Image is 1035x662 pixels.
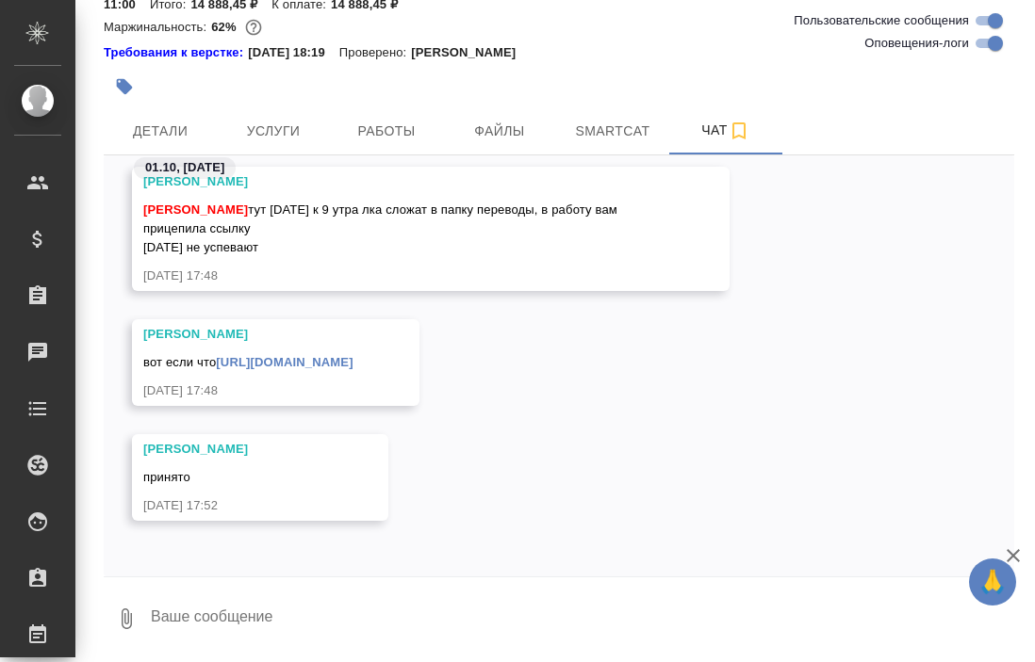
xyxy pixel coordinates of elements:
span: тут [DATE] к 9 утра лка сложат в папку переводы, в работу вам прицепила ссылку [DATE] не успевают [143,202,621,254]
div: [PERSON_NAME] [143,440,322,459]
p: 62% [211,20,240,34]
p: Проверено: [339,43,412,62]
span: принято [143,470,190,484]
div: [PERSON_NAME] [143,325,353,344]
span: Пользовательские сообщения [794,11,969,30]
div: [DATE] 17:48 [143,266,664,285]
span: 🙏 [977,562,1009,602]
span: Оповещения-логи [864,34,969,53]
button: 4669.69 RUB; [241,15,266,40]
p: 01.10, [DATE] [145,158,224,177]
svg: Подписаться [728,120,750,142]
p: [PERSON_NAME] [411,43,530,62]
span: Услуги [228,120,319,143]
div: Нажми, чтобы открыть папку с инструкцией [104,43,248,62]
a: Требования к верстке: [104,43,248,62]
div: [DATE] 17:48 [143,381,353,400]
span: вот если что [143,355,353,369]
button: Добавить тэг [104,66,145,107]
p: [DATE] 18:19 [248,43,339,62]
span: Детали [115,120,205,143]
span: Файлы [454,120,545,143]
a: [URL][DOMAIN_NAME] [216,355,353,369]
span: Smartcat [567,120,658,143]
span: Чат [681,119,771,142]
span: [PERSON_NAME] [143,202,248,217]
div: [DATE] 17:52 [143,496,322,515]
p: Маржинальность: [104,20,211,34]
span: Работы [341,120,432,143]
button: 🙏 [969,558,1016,605]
